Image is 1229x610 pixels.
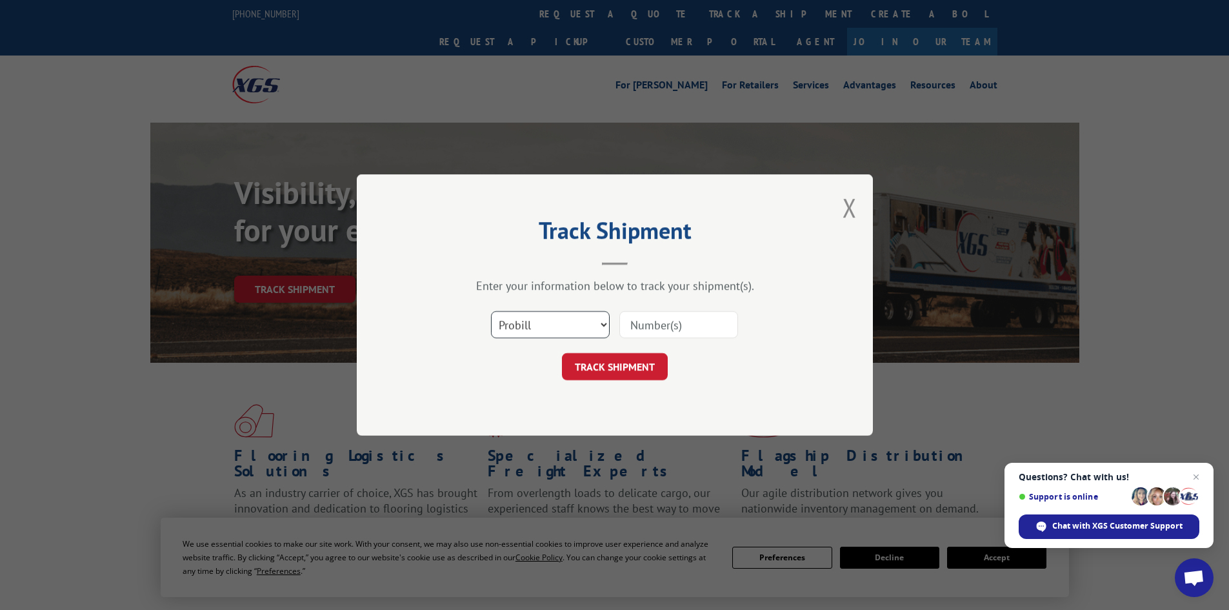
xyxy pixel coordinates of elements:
[1188,469,1204,485] span: Close chat
[421,278,808,293] div: Enter your information below to track your shipment(s).
[1019,472,1199,482] span: Questions? Chat with us!
[1052,520,1183,532] span: Chat with XGS Customer Support
[421,221,808,246] h2: Track Shipment
[1175,558,1214,597] div: Open chat
[1019,492,1127,502] span: Support is online
[562,353,668,380] button: TRACK SHIPMENT
[843,190,857,225] button: Close modal
[1019,514,1199,539] div: Chat with XGS Customer Support
[619,311,738,338] input: Number(s)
